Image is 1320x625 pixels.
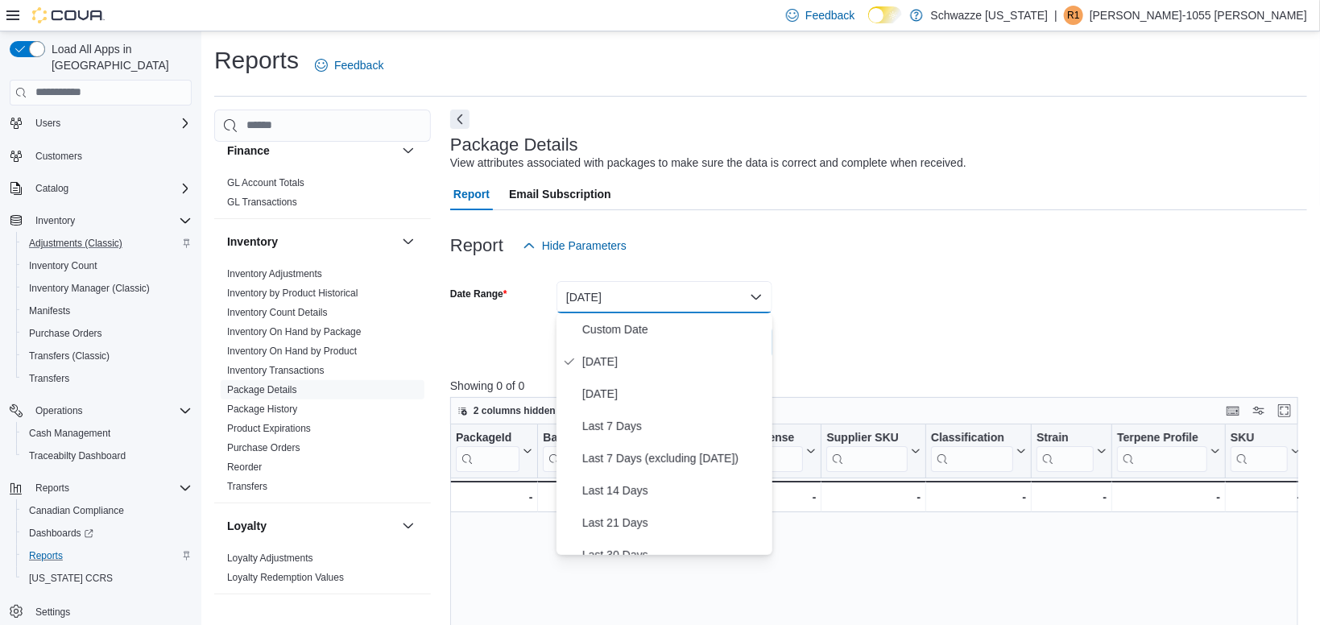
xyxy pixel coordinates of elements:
[227,306,328,319] span: Inventory Count Details
[227,518,267,534] h3: Loyalty
[23,301,192,321] span: Manifests
[29,147,89,166] a: Customers
[227,404,297,415] a: Package History
[582,352,766,371] span: [DATE]
[227,176,304,189] span: GL Account Totals
[227,609,395,625] button: OCM
[3,599,198,623] button: Settings
[227,572,344,583] a: Loyalty Redemption Values
[1231,430,1301,471] button: SKU
[227,143,395,159] button: Finance
[29,602,77,622] a: Settings
[582,416,766,436] span: Last 7 Days
[29,350,110,362] span: Transfers (Classic)
[23,256,192,275] span: Inventory Count
[23,424,117,443] a: Cash Management
[826,430,921,471] button: Supplier SKU
[29,179,192,198] span: Catalog
[29,211,81,230] button: Inventory
[1249,401,1268,420] button: Display options
[29,146,192,166] span: Customers
[227,383,297,396] span: Package Details
[29,114,67,133] button: Users
[3,144,198,168] button: Customers
[227,609,254,625] h3: OCM
[227,571,344,584] span: Loyalty Redemption Values
[23,346,192,366] span: Transfers (Classic)
[23,279,156,298] a: Inventory Manager (Classic)
[23,234,192,253] span: Adjustments (Classic)
[23,301,77,321] a: Manifests
[29,478,192,498] span: Reports
[227,325,362,338] span: Inventory On Hand by Package
[23,369,76,388] a: Transfers
[1275,401,1294,420] button: Enter fullscreen
[826,487,921,507] div: -
[3,177,198,200] button: Catalog
[16,544,198,567] button: Reports
[23,424,192,443] span: Cash Management
[23,446,132,466] a: Traceabilty Dashboard
[227,552,313,565] span: Loyalty Adjustments
[227,234,395,250] button: Inventory
[23,324,192,343] span: Purchase Orders
[456,430,519,471] div: Package URL
[3,477,198,499] button: Reports
[931,6,1049,25] p: Schwazze [US_STATE]
[227,346,357,357] a: Inventory On Hand by Product
[516,230,633,262] button: Hide Parameters
[227,326,362,337] a: Inventory On Hand by Package
[35,404,83,417] span: Operations
[29,549,63,562] span: Reports
[1054,6,1057,25] p: |
[29,427,110,440] span: Cash Management
[227,403,297,416] span: Package History
[35,150,82,163] span: Customers
[334,57,383,73] span: Feedback
[16,322,198,345] button: Purchase Orders
[542,238,627,254] span: Hide Parameters
[29,527,93,540] span: Dashboards
[227,553,313,564] a: Loyalty Adjustments
[704,487,816,507] div: -
[582,513,766,532] span: Last 21 Days
[23,446,192,466] span: Traceabilty Dashboard
[23,546,69,565] a: Reports
[582,449,766,468] span: Last 7 Days (excluding [DATE])
[451,401,562,420] button: 2 columns hidden
[453,178,490,210] span: Report
[399,232,418,251] button: Inventory
[23,369,192,388] span: Transfers
[227,288,358,299] a: Inventory by Product Historical
[227,461,262,474] span: Reorder
[931,430,1026,471] button: Classification
[227,365,325,376] a: Inventory Transactions
[35,182,68,195] span: Catalog
[227,267,322,280] span: Inventory Adjustments
[1090,6,1307,25] p: [PERSON_NAME]-1055 [PERSON_NAME]
[474,404,556,417] span: 2 columns hidden
[868,23,869,24] span: Dark Mode
[23,324,109,343] a: Purchase Orders
[1037,430,1094,445] div: Strain
[227,518,395,534] button: Loyalty
[227,177,304,188] a: GL Account Totals
[3,399,198,422] button: Operations
[16,422,198,445] button: Cash Management
[1231,430,1288,471] div: SKU URL
[29,572,113,585] span: [US_STATE] CCRS
[16,300,198,322] button: Manifests
[16,522,198,544] a: Dashboards
[29,449,126,462] span: Traceabilty Dashboard
[509,178,611,210] span: Email Subscription
[32,7,105,23] img: Cova
[557,313,772,555] div: Select listbox
[29,327,102,340] span: Purchase Orders
[23,524,100,543] a: Dashboards
[1037,430,1107,471] button: Strain
[1037,487,1107,507] div: -
[16,367,198,390] button: Transfers
[227,480,267,493] span: Transfers
[1117,430,1207,471] div: Terpene Profile
[3,209,198,232] button: Inventory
